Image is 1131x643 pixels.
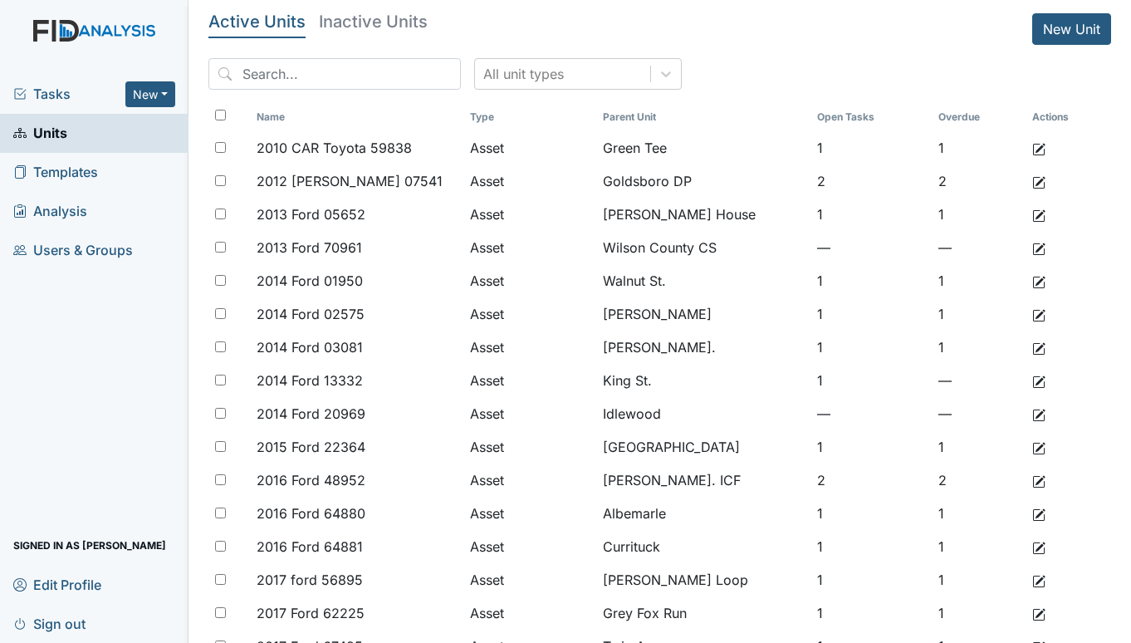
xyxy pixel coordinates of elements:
td: 1 [810,596,932,630]
h5: Inactive Units [319,13,428,30]
span: 2017 ford 56895 [257,570,363,590]
span: Signed in as [PERSON_NAME] [13,533,166,558]
span: 2012 [PERSON_NAME] 07541 [257,171,443,191]
td: 1 [932,497,1026,530]
span: 2014 Ford 13332 [257,371,363,390]
span: 2014 Ford 20969 [257,404,365,424]
th: Toggle SortBy [810,103,932,131]
a: New Unit [1032,13,1111,45]
span: 2015 Ford 22364 [257,437,365,457]
td: Asset [463,397,596,430]
th: Toggle SortBy [596,103,810,131]
td: Currituck [596,530,810,563]
td: 1 [810,131,932,164]
td: Asset [463,364,596,397]
span: Users & Groups [13,238,133,263]
span: 2013 Ford 05652 [257,204,365,224]
td: Asset [463,464,596,497]
td: — [932,397,1026,430]
td: King St. [596,364,810,397]
td: Asset [463,198,596,231]
td: 1 [932,596,1026,630]
td: 2 [932,464,1026,497]
td: Asset [463,530,596,563]
td: Walnut St. [596,264,810,297]
button: New [125,81,175,107]
td: 1 [810,198,932,231]
td: Asset [463,231,596,264]
td: 1 [810,497,932,530]
span: Sign out [13,611,86,636]
td: — [932,364,1026,397]
td: 1 [810,264,932,297]
td: Asset [463,497,596,530]
td: 1 [932,297,1026,331]
td: 1 [932,131,1026,164]
span: 2016 Ford 64880 [257,503,365,523]
td: 1 [932,430,1026,464]
td: 1 [932,530,1026,563]
td: Grey Fox Run [596,596,810,630]
th: Toggle SortBy [932,103,1026,131]
td: Asset [463,164,596,198]
td: 1 [810,364,932,397]
td: 2 [932,164,1026,198]
td: — [810,397,932,430]
td: — [810,231,932,264]
span: Templates [13,160,98,185]
td: Asset [463,264,596,297]
span: 2014 Ford 02575 [257,304,365,324]
td: Wilson County CS [596,231,810,264]
td: [PERSON_NAME] Loop [596,563,810,596]
td: [PERSON_NAME] [596,297,810,331]
td: Asset [463,297,596,331]
td: 1 [810,331,932,364]
div: All unit types [483,64,564,84]
span: Analysis [13,199,87,224]
span: 2010 CAR Toyota 59838 [257,138,412,158]
td: 1 [810,430,932,464]
td: Asset [463,131,596,164]
td: [GEOGRAPHIC_DATA] [596,430,810,464]
th: Actions [1026,103,1109,131]
td: [PERSON_NAME]. [596,331,810,364]
h5: Active Units [208,13,306,30]
td: 1 [932,198,1026,231]
td: Green Tee [596,131,810,164]
td: Goldsboro DP [596,164,810,198]
input: Search... [208,58,461,90]
span: Edit Profile [13,572,101,597]
td: 1 [810,530,932,563]
td: Asset [463,331,596,364]
span: 2014 Ford 01950 [257,271,363,291]
span: 2017 Ford 62225 [257,603,365,623]
span: 2013 Ford 70961 [257,238,362,258]
td: Asset [463,430,596,464]
td: 2 [810,464,932,497]
td: Idlewood [596,397,810,430]
td: 2 [810,164,932,198]
span: Units [13,120,67,146]
span: 2014 Ford 03081 [257,337,363,357]
td: Albemarle [596,497,810,530]
td: [PERSON_NAME]. ICF [596,464,810,497]
th: Toggle SortBy [250,103,464,131]
td: 1 [932,563,1026,596]
span: 2016 Ford 64881 [257,537,363,557]
td: 1 [932,264,1026,297]
td: Asset [463,563,596,596]
td: — [932,231,1026,264]
a: Tasks [13,84,125,104]
td: 1 [932,331,1026,364]
td: [PERSON_NAME] House [596,198,810,231]
th: Toggle SortBy [463,103,596,131]
td: Asset [463,596,596,630]
td: 1 [810,297,932,331]
span: 2016 Ford 48952 [257,470,365,490]
td: 1 [810,563,932,596]
input: Toggle All Rows Selected [215,110,226,120]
